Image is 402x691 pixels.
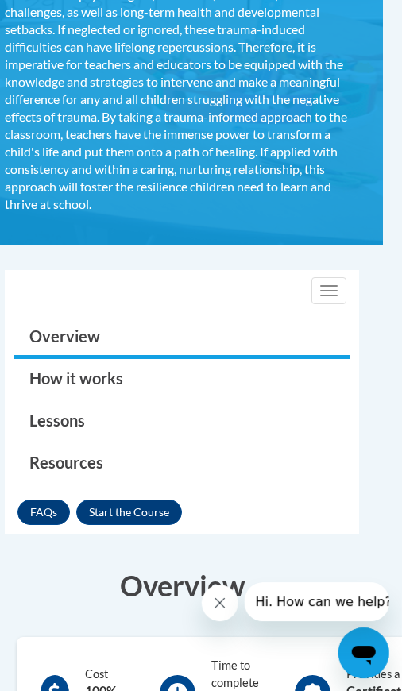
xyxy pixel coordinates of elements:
a: Resources [14,443,350,485]
iframe: Close message [202,585,238,621]
a: FAQs [17,500,70,525]
h3: Overview [5,566,359,605]
iframe: Button to launch messaging window [338,627,389,678]
a: How it works [14,359,350,401]
a: Overview [14,317,350,359]
iframe: Message from company [245,582,389,621]
span: Hi. How can we help? [11,12,148,27]
button: Enroll [76,500,182,525]
a: Lessons [14,401,350,443]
